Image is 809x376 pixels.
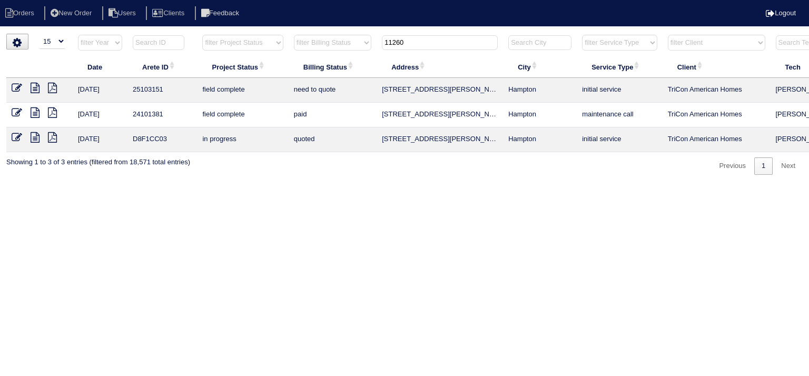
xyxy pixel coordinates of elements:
[754,157,773,175] a: 1
[73,103,127,127] td: [DATE]
[197,127,288,152] td: in progress
[712,157,753,175] a: Previous
[146,6,193,21] li: Clients
[197,56,288,78] th: Project Status: activate to sort column ascending
[146,9,193,17] a: Clients
[73,78,127,103] td: [DATE]
[195,6,248,21] li: Feedback
[133,35,184,50] input: Search ID
[663,78,771,103] td: TriCon American Homes
[774,157,803,175] a: Next
[377,56,503,78] th: Address: activate to sort column ascending
[197,103,288,127] td: field complete
[127,103,197,127] td: 24101381
[127,127,197,152] td: D8F1CC03
[44,9,100,17] a: New Order
[577,56,662,78] th: Service Type: activate to sort column ascending
[289,78,377,103] td: need to quote
[102,6,144,21] li: Users
[663,103,771,127] td: TriCon American Homes
[127,78,197,103] td: 25103151
[503,103,577,127] td: Hampton
[663,127,771,152] td: TriCon American Homes
[503,56,577,78] th: City: activate to sort column ascending
[197,78,288,103] td: field complete
[503,78,577,103] td: Hampton
[127,56,197,78] th: Arete ID: activate to sort column ascending
[73,56,127,78] th: Date
[377,127,503,152] td: [STREET_ADDRESS][PERSON_NAME]
[289,127,377,152] td: quoted
[73,127,127,152] td: [DATE]
[377,78,503,103] td: [STREET_ADDRESS][PERSON_NAME]
[289,103,377,127] td: paid
[382,35,498,50] input: Search Address
[44,6,100,21] li: New Order
[577,103,662,127] td: maintenance call
[663,56,771,78] th: Client: activate to sort column ascending
[503,127,577,152] td: Hampton
[377,103,503,127] td: [STREET_ADDRESS][PERSON_NAME]
[508,35,571,50] input: Search City
[6,152,190,167] div: Showing 1 to 3 of 3 entries (filtered from 18,571 total entries)
[102,9,144,17] a: Users
[766,9,796,17] a: Logout
[289,56,377,78] th: Billing Status: activate to sort column ascending
[577,78,662,103] td: initial service
[577,127,662,152] td: initial service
